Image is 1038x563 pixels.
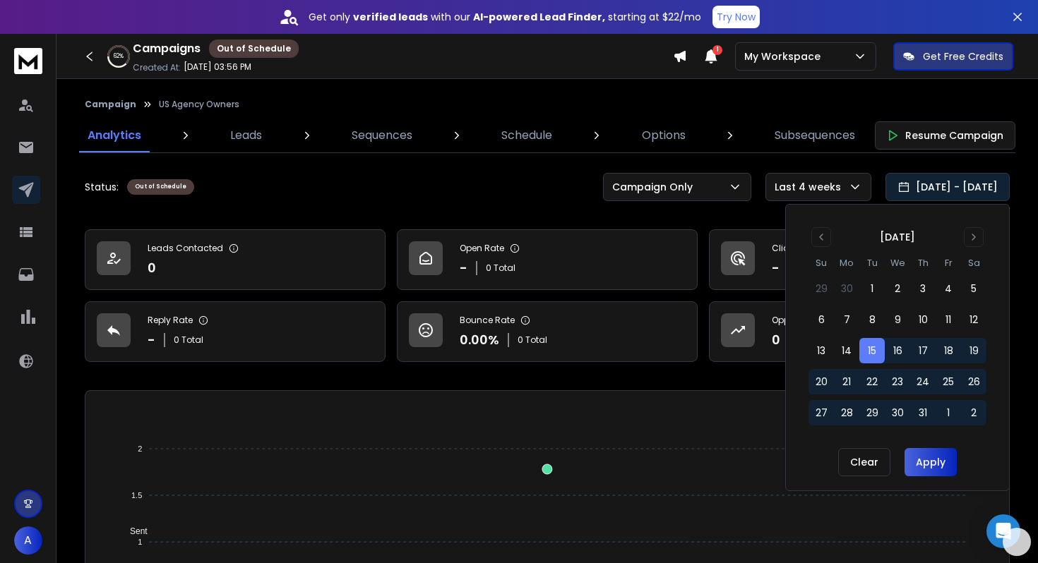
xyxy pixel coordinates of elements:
button: 11 [936,307,961,332]
a: Options [633,119,694,152]
button: 20 [809,369,834,394]
th: Tuesday [859,255,885,270]
button: 10 [910,307,936,332]
button: Go to next month [964,227,984,247]
p: Leads Contacted [148,243,223,254]
button: 5 [961,276,986,301]
p: Get Free Credits [923,49,1003,63]
p: US Agency Owners [159,99,239,110]
strong: verified leads [353,10,428,24]
button: 3 [910,276,936,301]
p: Click Rate [772,243,815,254]
a: Analytics [79,119,150,152]
button: 29 [809,276,834,301]
button: Go to previous month [811,227,831,247]
th: Sunday [809,255,834,270]
button: 2 [961,400,986,425]
p: 0 [148,258,156,278]
button: 14 [834,338,859,363]
button: 30 [885,400,910,425]
a: Subsequences [766,119,864,152]
button: 7 [834,307,859,332]
button: 21 [834,369,859,394]
button: 13 [809,338,834,363]
p: 0 Total [174,334,203,346]
button: A [14,526,42,555]
tspan: 1 [138,538,142,546]
button: 29 [859,400,885,425]
p: Campaign Only [612,180,698,194]
div: [DATE] [880,230,915,244]
button: 19 [961,338,986,363]
button: [DATE] - [DATE] [885,173,1010,201]
button: 24 [910,369,936,394]
p: Analytics [88,127,141,144]
p: Created At: [133,62,181,73]
th: Monday [834,255,859,270]
button: 6 [809,307,834,332]
button: Resume Campaign [875,121,1015,150]
button: Get Free Credits [893,42,1013,71]
p: Bounce Rate [460,315,515,326]
button: 26 [961,369,986,394]
button: 16 [885,338,910,363]
button: Campaign [85,99,136,110]
button: 22 [859,369,885,394]
img: logo [14,48,42,74]
p: Options [642,127,686,144]
button: 9 [885,307,910,332]
p: Sequences [352,127,412,144]
p: - [148,330,155,350]
p: Reply Rate [148,315,193,326]
button: 4 [936,276,961,301]
a: Schedule [493,119,561,152]
div: Out of Schedule [127,179,194,195]
p: 0.00 % [460,330,499,350]
button: 17 [910,338,936,363]
p: Open Rate [460,243,504,254]
tspan: 2 [138,444,142,453]
button: 28 [834,400,859,425]
th: Friday [936,255,961,270]
button: 27 [809,400,834,425]
p: 62 % [114,52,124,61]
a: Leads Contacted0 [85,229,386,290]
button: Clear [838,448,890,476]
div: Open Intercom Messenger [986,514,1020,548]
button: 12 [961,307,986,332]
button: 1 [936,400,961,425]
button: 25 [936,369,961,394]
th: Thursday [910,255,936,270]
p: 0 Total [518,334,547,346]
button: Try Now [712,6,760,28]
button: 15 [859,338,885,363]
p: Schedule [501,127,552,144]
h1: Campaigns [133,40,201,57]
button: 2 [885,276,910,301]
button: 31 [910,400,936,425]
p: 0 Total [486,262,515,274]
p: Try Now [717,10,756,24]
button: 30 [834,276,859,301]
p: Subsequences [775,127,855,144]
a: Open Rate-0 Total [397,229,698,290]
button: 23 [885,369,910,394]
p: [DATE] 03:56 PM [184,61,251,73]
strong: AI-powered Lead Finder, [473,10,605,24]
a: Sequences [343,119,421,152]
span: 1 [712,45,722,55]
a: Reply Rate-0 Total [85,301,386,362]
p: Leads [230,127,262,144]
p: Get only with our starting at $22/mo [309,10,701,24]
a: Leads [222,119,270,152]
tspan: 1.5 [131,491,142,500]
button: 1 [859,276,885,301]
button: 18 [936,338,961,363]
p: Opportunities [772,315,829,326]
a: Bounce Rate0.00%0 Total [397,301,698,362]
p: 0 [772,330,780,350]
button: Apply [905,448,957,476]
a: Click Rate-0 Total [709,229,1010,290]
